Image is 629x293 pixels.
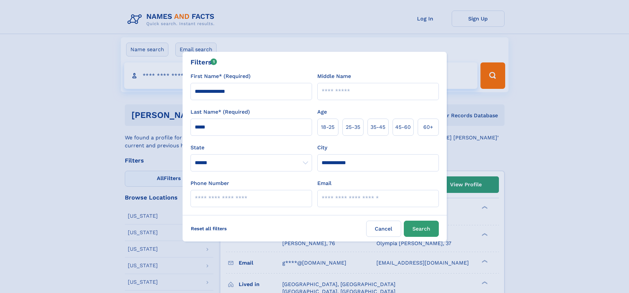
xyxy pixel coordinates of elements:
label: Phone Number [191,179,229,187]
label: City [317,144,327,152]
span: 25‑35 [346,123,360,131]
label: Email [317,179,332,187]
label: State [191,144,312,152]
label: Last Name* (Required) [191,108,250,116]
div: Filters [191,57,217,67]
button: Search [404,221,439,237]
span: 18‑25 [321,123,334,131]
span: 45‑60 [395,123,411,131]
label: Reset all filters [187,221,231,237]
span: 60+ [423,123,433,131]
label: Middle Name [317,72,351,80]
label: First Name* (Required) [191,72,251,80]
label: Age [317,108,327,116]
span: 35‑45 [370,123,385,131]
label: Cancel [366,221,401,237]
